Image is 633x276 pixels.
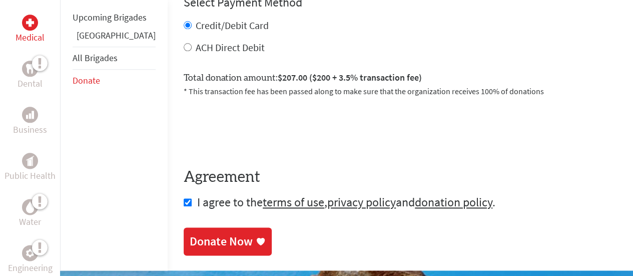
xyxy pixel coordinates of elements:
div: Business [22,107,38,123]
li: Guatemala [73,29,156,47]
div: Medical [22,15,38,31]
p: Dental [18,77,43,91]
a: EngineeringEngineering [8,245,53,275]
h4: Agreement [184,168,617,186]
a: Donate Now [184,227,272,255]
div: Dental [22,61,38,77]
p: Medical [16,31,45,45]
img: Dental [26,64,34,74]
label: ACH Direct Debit [196,41,265,54]
a: privacy policy [327,194,396,210]
a: DentalDental [18,61,43,91]
img: Engineering [26,249,34,257]
img: Water [26,201,34,213]
a: MedicalMedical [16,15,45,45]
img: Public Health [26,156,34,166]
li: Upcoming Brigades [73,7,156,29]
div: Water [22,199,38,215]
p: Business [13,123,47,137]
img: Medical [26,19,34,27]
a: BusinessBusiness [13,107,47,137]
div: Donate Now [190,233,253,249]
div: Public Health [22,153,38,169]
li: Donate [73,70,156,92]
span: $207.00 ($200 + 3.5% transaction fee) [278,72,422,83]
p: * This transaction fee has been passed along to make sure that the organization receives 100% of ... [184,85,617,97]
img: Business [26,111,34,119]
a: Public HealthPublic Health [5,153,56,183]
a: WaterWater [19,199,41,229]
a: [GEOGRAPHIC_DATA] [77,30,156,41]
p: Water [19,215,41,229]
label: Credit/Debit Card [196,19,269,32]
p: Public Health [5,169,56,183]
a: Donate [73,75,100,86]
p: Engineering [8,261,53,275]
a: Upcoming Brigades [73,12,147,23]
a: donation policy [415,194,492,210]
label: Total donation amount: [184,71,422,85]
a: All Brigades [73,52,118,64]
iframe: reCAPTCHA [184,109,336,148]
span: I agree to the , and . [197,194,495,210]
div: Engineering [22,245,38,261]
a: terms of use [263,194,324,210]
li: All Brigades [73,47,156,70]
